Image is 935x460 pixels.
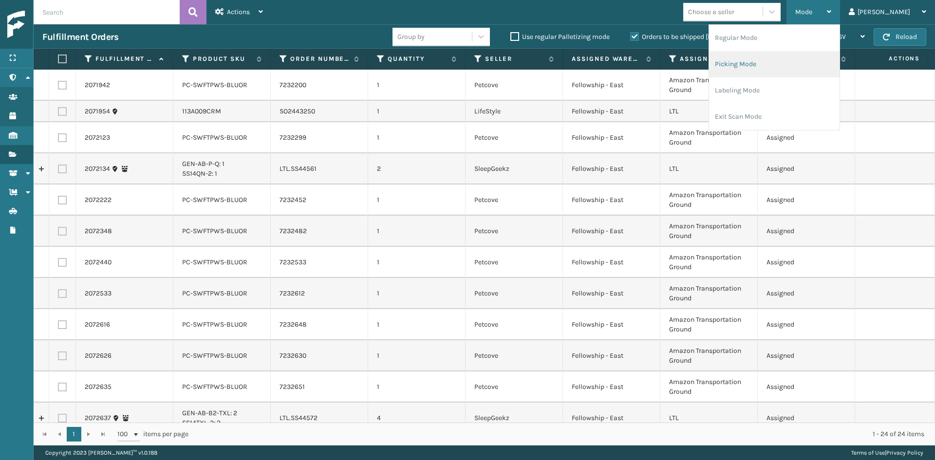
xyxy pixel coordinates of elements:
td: Assigned [758,216,855,247]
td: 7232651 [271,371,368,403]
td: 2 [368,153,466,184]
a: 2072134 [85,164,110,174]
h3: Fulfillment Orders [42,31,118,43]
span: Mode [795,8,812,16]
a: 2072123 [85,133,110,143]
td: 1 [368,122,466,153]
img: logo [7,11,95,38]
td: Fellowship - East [563,371,660,403]
label: Use regular Palletizing mode [510,33,610,41]
td: SleepGeekz [466,403,563,434]
td: 1 [368,70,466,101]
td: Assigned [758,340,855,371]
td: Fellowship - East [563,340,660,371]
label: Assigned Warehouse [572,55,641,63]
td: Petcove [466,309,563,340]
td: Fellowship - East [563,309,660,340]
td: Assigned [758,403,855,434]
td: 7232482 [271,216,368,247]
td: 1 [368,340,466,371]
a: SS14QN-2: 1 [182,169,217,178]
td: SleepGeekz [466,153,563,184]
td: Fellowship - East [563,216,660,247]
td: 1 [368,278,466,309]
td: Petcove [466,70,563,101]
li: Labeling Mode [709,77,840,104]
a: 2072440 [85,258,112,267]
td: Petcove [466,278,563,309]
a: 2072616 [85,320,110,330]
td: 4 [368,403,466,434]
td: Assigned [758,122,855,153]
td: Amazon Transportation Ground [660,340,758,371]
td: LTL.SS44572 [271,403,368,434]
td: Amazon Transportation Ground [660,371,758,403]
a: 2071942 [85,80,110,90]
td: 7232200 [271,70,368,101]
span: Actions [227,8,250,16]
td: LTL [660,153,758,184]
a: GEN-AB-B2-TXL: 2 [182,409,237,417]
td: LifeStyle [466,101,563,122]
td: Petcove [466,371,563,403]
a: PC-SWFTPWS-BLUOR [182,133,247,142]
a: 2072637 [85,413,111,423]
td: Amazon Transportation Ground [660,309,758,340]
td: 7232299 [271,122,368,153]
a: 2071954 [85,107,110,116]
td: Petcove [466,216,563,247]
td: Amazon Transportation Ground [660,216,758,247]
button: Reload [874,28,926,46]
td: Fellowship - East [563,70,660,101]
p: Copyright 2023 [PERSON_NAME]™ v 1.0.188 [45,445,157,460]
li: Exit Scan Mode [709,104,840,130]
td: LTL [660,101,758,122]
td: Fellowship - East [563,122,660,153]
a: 2072222 [85,195,112,205]
li: Picking Mode [709,51,840,77]
td: 7232648 [271,309,368,340]
td: Petcove [466,122,563,153]
a: 2072533 [85,289,112,298]
td: Assigned [758,278,855,309]
label: Seller [485,55,544,63]
a: PC-SWFTPWS-BLUOR [182,227,247,235]
td: Fellowship - East [563,101,660,122]
td: Assigned [758,184,855,216]
td: SO2443250 [271,101,368,122]
td: Petcove [466,340,563,371]
a: 2072635 [85,382,112,392]
td: Assigned [758,153,855,184]
a: PC-SWFTPWS-BLUOR [182,383,247,391]
td: Fellowship - East [563,184,660,216]
td: Amazon Transportation Ground [660,278,758,309]
td: Fellowship - East [563,403,660,434]
td: 1 [368,216,466,247]
div: Group by [397,32,425,42]
td: LTL.SS44561 [271,153,368,184]
div: Choose a seller [688,7,734,17]
td: Fellowship - East [563,153,660,184]
td: LTL [660,403,758,434]
td: 7232612 [271,278,368,309]
a: 113A009CRM [182,107,221,115]
td: Fellowship - East [563,278,660,309]
a: PC-SWFTPWS-BLUOR [182,196,247,204]
span: Actions [858,51,926,67]
a: SS14TXL-2: 2 [182,419,221,427]
td: 1 [368,247,466,278]
a: Privacy Policy [886,449,923,456]
label: Assigned Carrier Service [680,55,739,63]
label: Product SKU [193,55,252,63]
td: Assigned [758,247,855,278]
a: GEN-AB-P-Q: 1 [182,160,224,168]
a: Terms of Use [851,449,885,456]
label: Order Number [290,55,349,63]
td: 7232533 [271,247,368,278]
td: Amazon Transportation Ground [660,184,758,216]
a: PC-SWFTPWS-BLUOR [182,289,247,297]
a: PC-SWFTPWS-BLUOR [182,258,247,266]
td: Amazon Transportation Ground [660,70,758,101]
a: PC-SWFTPWS-BLUOR [182,351,247,360]
td: 1 [368,184,466,216]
